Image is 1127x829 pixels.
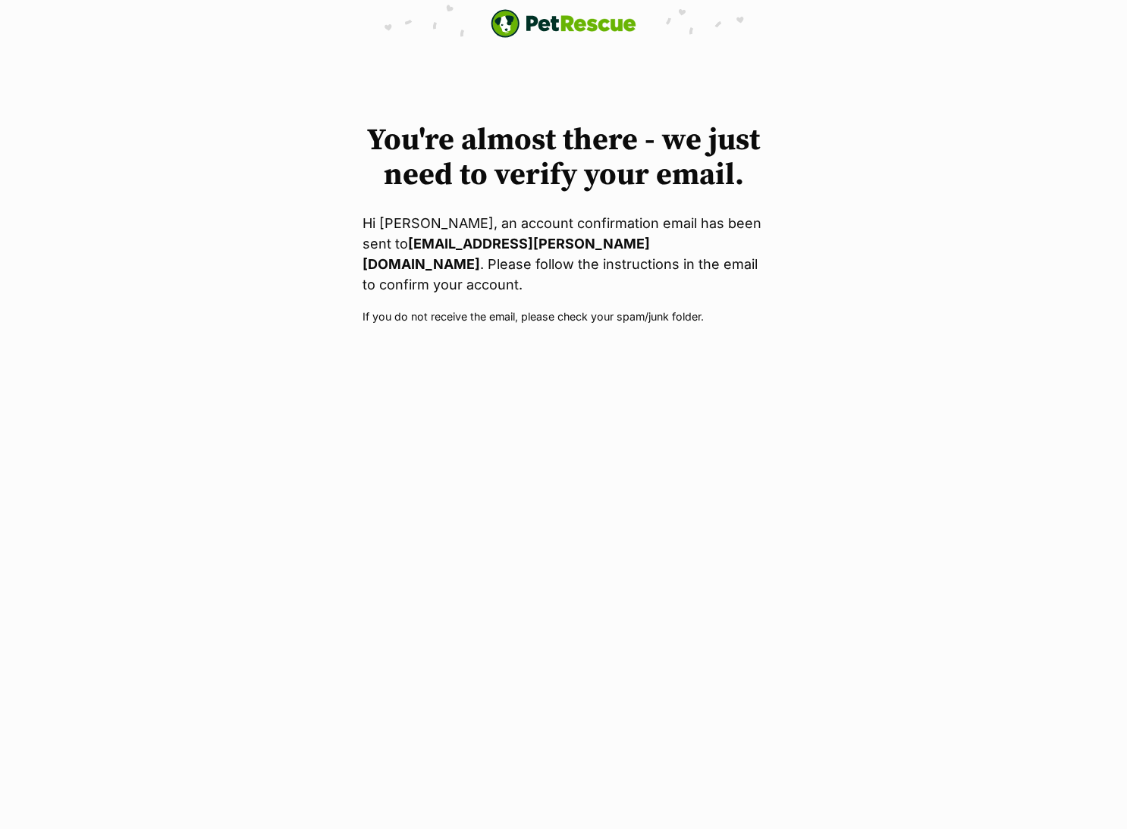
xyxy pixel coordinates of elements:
h1: You're almost there - we just need to verify your email. [363,123,764,192]
img: logo-e224e6f780fb5917bec1dbf3a21bbac754714ae5b6737aabdf751b685950b380.svg [491,9,636,38]
p: If you do not receive the email, please check your spam/junk folder. [363,308,764,324]
strong: [EMAIL_ADDRESS][PERSON_NAME][DOMAIN_NAME] [363,236,650,272]
a: PetRescue [491,9,636,38]
p: Hi [PERSON_NAME], an account confirmation email has been sent to . Please follow the instructions... [363,213,764,295]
